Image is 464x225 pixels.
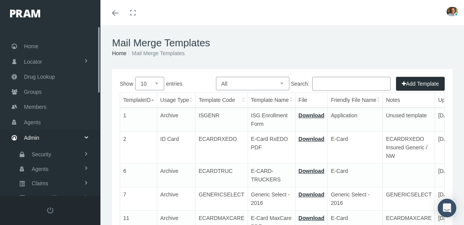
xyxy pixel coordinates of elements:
[447,7,458,16] img: S_Profile_Picture_15241.jpg
[195,164,248,187] td: ECARDTRUC
[112,37,452,49] h1: Mail Merge Templates
[112,50,126,56] a: Home
[157,108,195,132] td: Archive
[157,187,195,211] td: Archive
[126,49,185,58] li: Mail Merge Templates
[32,177,48,190] span: Claims
[10,10,40,17] img: PRAM_20_x_78.png
[248,164,295,187] td: E-CARD-TRUCKERS
[195,93,248,108] th: Template Code: activate to sort column ascending
[295,93,328,108] th: File
[248,108,295,132] td: ISG Enrollment Form
[120,108,157,132] td: 1
[120,164,157,187] td: 6
[24,100,46,114] span: Members
[291,77,391,91] label: Search:
[328,132,382,164] td: E-Card
[120,93,157,108] th: TemplateID: activate to sort column descending
[32,148,51,161] span: Security
[135,77,164,90] select: Showentries
[120,77,282,90] label: Show entries
[120,132,157,164] td: 2
[382,187,435,211] td: GENERICSELECT
[438,199,456,217] div: Open Intercom Messenger
[299,191,325,198] a: Download
[328,187,382,211] td: Generic Select - 2016
[24,115,41,130] span: Agents
[328,93,382,108] th: Friendly File Name: activate to sort column ascending
[195,187,248,211] td: GENERICSELECT
[312,77,391,91] input: Search:
[157,132,195,164] td: ID Card
[382,108,435,132] td: Unused template
[248,93,295,108] th: Template Name: activate to sort column ascending
[24,85,42,99] span: Groups
[32,191,63,204] span: Group Billing
[382,93,435,108] th: Notes
[248,132,295,164] td: E-Card RxEDO PDF
[382,132,435,164] td: ECARDRXEDO Insured Generic / NW
[195,108,248,132] td: ISGENR
[299,215,325,221] a: Download
[396,77,445,91] button: Add Template
[157,93,195,108] th: Usage Type: activate to sort column ascending
[24,39,38,54] span: Home
[157,164,195,187] td: Archive
[32,162,49,176] span: Agents
[299,112,325,118] a: Download
[24,54,42,69] span: Locator
[328,108,382,132] td: Application
[24,69,55,84] span: Drug Lookup
[120,187,157,211] td: 7
[195,132,248,164] td: ECARDRXEDO
[299,168,325,174] a: Download
[328,164,382,187] td: E-Card
[24,130,39,145] span: Admin
[299,136,325,142] a: Download
[248,187,295,211] td: Generic Select - 2016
